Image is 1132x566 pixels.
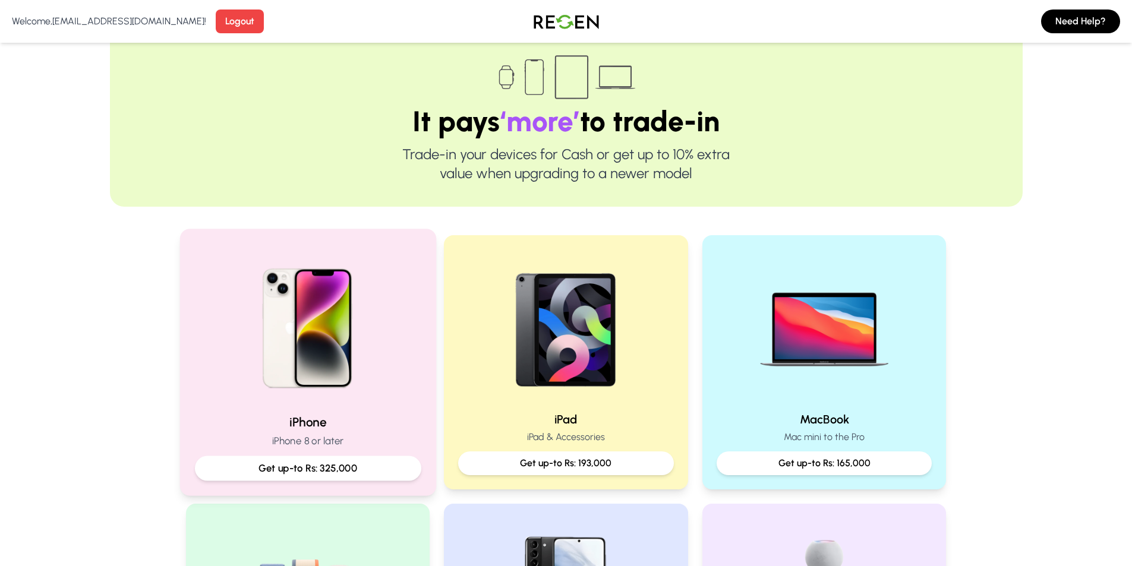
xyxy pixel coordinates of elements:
p: iPhone 8 or later [194,434,421,448]
p: Mac mini to the Pro [717,430,932,444]
img: MacBook [748,249,900,401]
span: ‘more’ [500,104,580,138]
img: Logo [525,5,608,38]
img: Trade-in devices [492,48,641,107]
p: Welcome, [EMAIL_ADDRESS][DOMAIN_NAME] ! [12,14,206,29]
button: Logout [216,10,264,33]
img: iPad [490,249,642,401]
img: iPhone [228,244,387,404]
h1: It pays to trade-in [148,107,985,135]
p: Get up-to Rs: 193,000 [468,456,664,470]
p: Get up-to Rs: 165,000 [726,456,923,470]
h2: iPhone [194,413,421,431]
button: Need Help? [1041,10,1120,33]
p: Get up-to Rs: 325,000 [204,461,411,476]
h2: iPad [458,411,674,428]
h2: MacBook [717,411,932,428]
p: Trade-in your devices for Cash or get up to 10% extra value when upgrading to a newer model [148,145,985,183]
p: iPad & Accessories [458,430,674,444]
